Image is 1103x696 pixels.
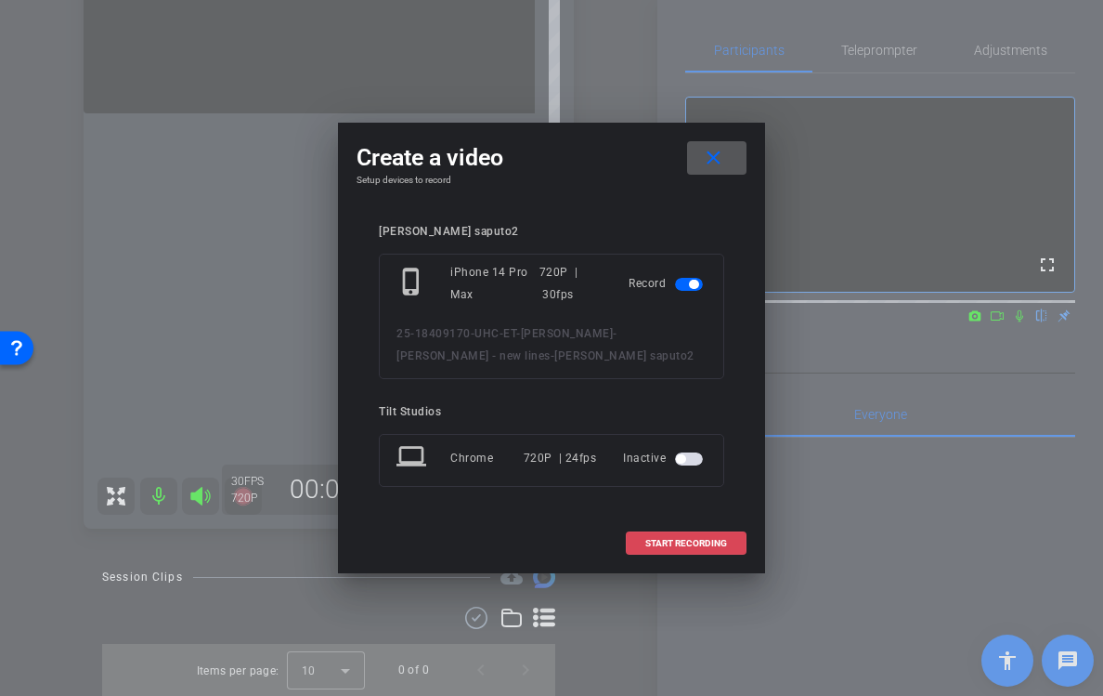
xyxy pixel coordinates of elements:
[357,141,746,175] div: Create a video
[396,349,551,362] span: [PERSON_NAME] - new lines
[539,261,602,306] div: 720P | 30fps
[396,267,430,300] mat-icon: phone_iphone
[551,349,555,362] span: -
[554,349,694,362] span: [PERSON_NAME] saputo2
[379,405,724,419] div: Tilt Studios
[450,261,539,306] div: iPhone 14 Pro Max
[623,441,707,475] div: Inactive
[645,539,727,548] span: START RECORDING
[629,261,707,306] div: Record
[613,327,617,340] span: -
[379,225,724,239] div: [PERSON_NAME] saputo2
[702,147,725,170] mat-icon: close
[396,327,613,340] span: 25-18409170-UHC-ET-[PERSON_NAME]
[357,175,746,186] h4: Setup devices to record
[524,441,597,475] div: 720P | 24fps
[626,532,746,555] button: START RECORDING
[396,441,430,475] mat-icon: laptop
[450,441,524,475] div: Chrome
